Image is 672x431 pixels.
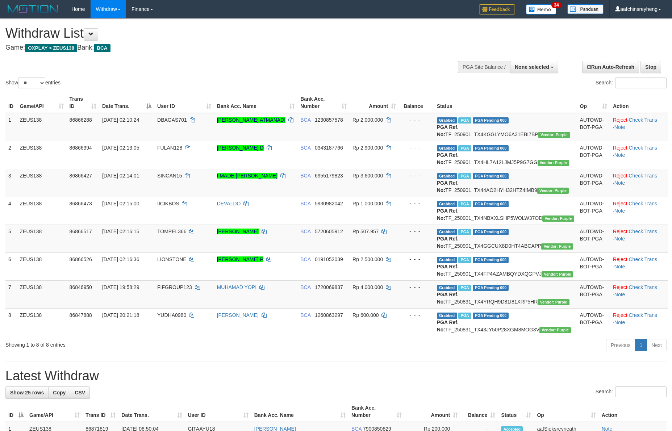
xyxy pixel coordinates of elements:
[437,285,457,291] span: Grabbed
[458,313,471,319] span: Marked by aafnoeunsreypich
[613,117,627,123] a: Reject
[102,284,139,290] span: [DATE] 19:58:29
[629,117,657,123] a: Check Trans
[434,308,577,336] td: TF_250831_TX43JY50P28XGM8MOG3V
[614,208,625,214] a: Note
[551,2,561,8] span: 34
[434,197,577,225] td: TF_250901_TX4NBXXLSHP5WOLW37OD
[402,144,431,151] div: - - -
[26,401,83,422] th: Game/API: activate to sort column ascending
[614,180,625,186] a: Note
[610,169,668,197] td: · ·
[473,201,509,207] span: PGA Pending
[458,145,471,151] span: Marked by aafpengsreynich
[70,145,92,151] span: 86866394
[315,312,343,318] span: Copy 1260863297 to clipboard
[300,284,310,290] span: BCA
[437,117,457,124] span: Grabbed
[596,78,667,88] label: Search:
[75,390,85,396] span: CSV
[53,390,66,396] span: Copy
[118,401,185,422] th: Date Trans.: activate to sort column ascending
[614,124,625,130] a: Note
[577,252,610,280] td: AUTOWD-BOT-PGA
[5,169,17,197] td: 3
[157,312,186,318] span: YUDHA0980
[526,4,556,14] img: Button%20Memo.svg
[640,61,661,73] a: Stop
[614,152,625,158] a: Note
[5,78,60,88] label: Show entries
[352,201,383,206] span: Rp 1.000.000
[402,256,431,263] div: - - -
[5,197,17,225] td: 4
[479,4,515,14] img: Feedback.jpg
[629,229,657,234] a: Check Trans
[510,61,558,73] button: None selected
[534,401,598,422] th: Op: activate to sort column ascending
[5,369,667,383] h1: Latest Withdraw
[437,319,459,332] b: PGA Ref. No:
[350,92,399,113] th: Amount: activate to sort column ascending
[402,172,431,179] div: - - -
[352,284,383,290] span: Rp 4.000.000
[647,339,667,351] a: Next
[315,145,343,151] span: Copy 0343187766 to clipboard
[10,390,44,396] span: Show 25 rows
[434,225,577,252] td: TF_250901_TX4GGCUX8D0HT4ABCAPP
[315,173,343,179] span: Copy 6955179823 to clipboard
[217,117,286,123] a: [PERSON_NAME] ATMANADI
[567,4,604,14] img: panduan.png
[458,285,471,291] span: Marked by aafnoeunsreypich
[437,292,459,305] b: PGA Ref. No:
[458,61,510,73] div: PGA Site Balance /
[437,124,459,137] b: PGA Ref. No:
[613,173,627,179] a: Reject
[5,338,275,348] div: Showing 1 to 8 of 8 entries
[70,229,92,234] span: 86866517
[17,197,67,225] td: ZEUS138
[610,225,668,252] td: · ·
[437,173,457,179] span: Grabbed
[610,197,668,225] td: · ·
[300,312,310,318] span: BCA
[405,401,461,422] th: Amount: activate to sort column ascending
[17,169,67,197] td: ZEUS138
[17,252,67,280] td: ZEUS138
[5,308,17,336] td: 8
[300,229,310,234] span: BCA
[599,401,667,422] th: Action
[629,145,657,151] a: Check Trans
[577,197,610,225] td: AUTOWD-BOT-PGA
[582,61,639,73] a: Run Auto-Refresh
[402,116,431,124] div: - - -
[538,132,570,138] span: Vendor URL: https://trx4.1velocity.biz
[537,188,569,194] span: Vendor URL: https://trx4.1velocity.biz
[610,252,668,280] td: · ·
[613,284,627,290] a: Reject
[606,339,635,351] a: Previous
[17,113,67,141] td: ZEUS138
[542,215,574,222] span: Vendor URL: https://trx4.1velocity.biz
[629,173,657,179] a: Check Trans
[434,252,577,280] td: TF_250901_TX4FP4AZAMBQYDXQGPVJ
[434,141,577,169] td: TF_250901_TX4HL7A12LJMJ5P9G7GG
[437,236,459,249] b: PGA Ref. No:
[614,236,625,242] a: Note
[352,173,383,179] span: Rp 3.600.000
[402,228,431,235] div: - - -
[300,117,310,123] span: BCA
[102,145,139,151] span: [DATE] 02:13:05
[157,284,192,290] span: FIFGROUP123
[17,225,67,252] td: ZEUS138
[102,201,139,206] span: [DATE] 02:15:00
[614,319,625,325] a: Note
[541,243,573,250] span: Vendor URL: https://trx4.1velocity.biz
[473,145,509,151] span: PGA Pending
[577,113,610,141] td: AUTOWD-BOT-PGA
[613,312,627,318] a: Reject
[577,169,610,197] td: AUTOWD-BOT-PGA
[70,173,92,179] span: 86866427
[352,312,379,318] span: Rp 600.000
[615,78,667,88] input: Search:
